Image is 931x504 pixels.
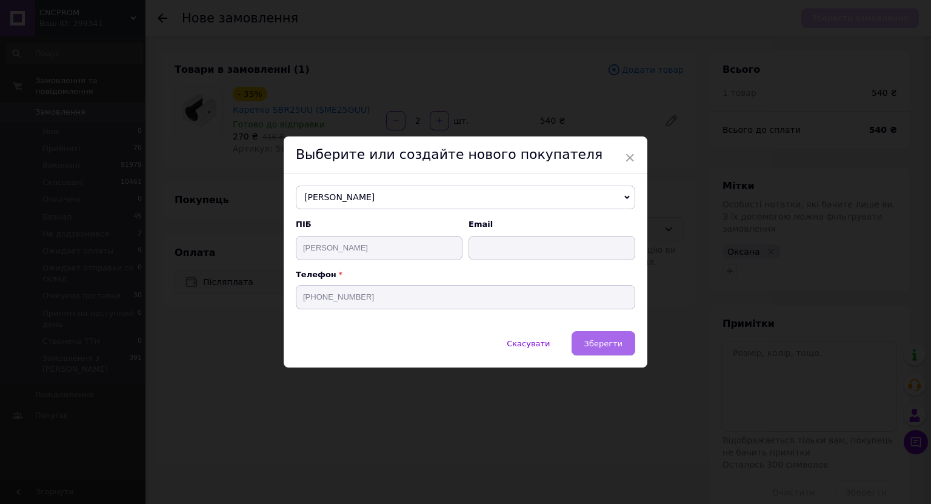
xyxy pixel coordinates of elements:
[296,270,635,279] p: Телефон
[584,339,622,348] span: Зберегти
[469,219,635,230] span: Email
[624,147,635,168] span: ×
[296,285,635,309] input: +38 096 0000000
[572,331,635,355] button: Зберегти
[296,186,635,210] span: [PERSON_NAME]
[284,136,647,173] div: Выберите или создайте нового покупателя
[507,339,550,348] span: Скасувати
[296,219,462,230] span: ПІБ
[494,331,562,355] button: Скасувати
